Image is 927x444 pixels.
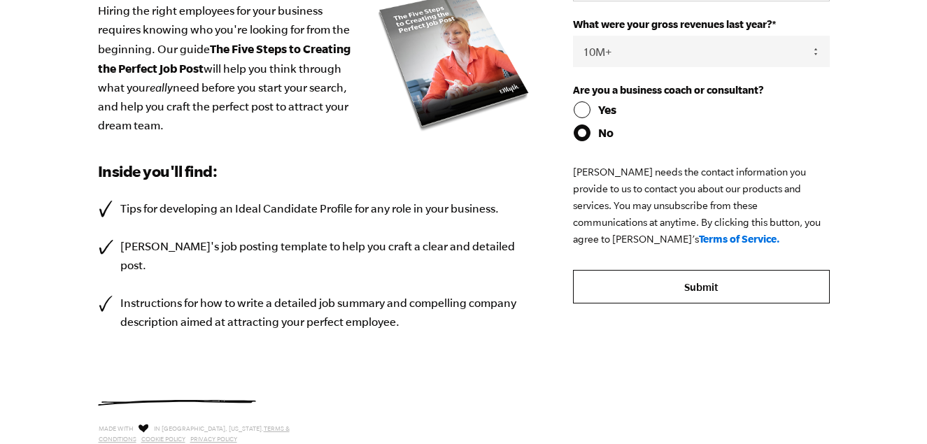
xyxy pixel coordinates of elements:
[699,233,780,245] a: Terms of Service.
[573,84,763,96] span: Are you a business coach or consultant?
[98,42,351,75] b: The Five Steps to Creating the Perfect Job Post
[98,237,532,275] li: [PERSON_NAME]'s job posting template to help you craft a clear and detailed post.
[141,436,185,443] a: Cookie Policy
[573,164,829,248] p: [PERSON_NAME] needs the contact information you provide to us to contact you about our products a...
[573,18,772,30] span: What were your gross revenues last year?
[573,270,829,303] input: Submit
[99,425,290,443] a: Terms & Conditions
[857,377,927,444] iframe: Chat Widget
[98,199,532,218] li: Tips for developing an Ideal Candidate Profile for any role in your business.
[98,160,532,182] h3: Inside you'll find:
[190,436,237,443] a: Privacy Policy
[98,294,532,331] li: Instructions for how to write a detailed job summary and compelling company description aimed at ...
[139,424,148,433] img: Love
[146,81,173,94] i: really
[98,1,532,135] p: Hiring the right employees for your business requires knowing who you're looking for from the beg...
